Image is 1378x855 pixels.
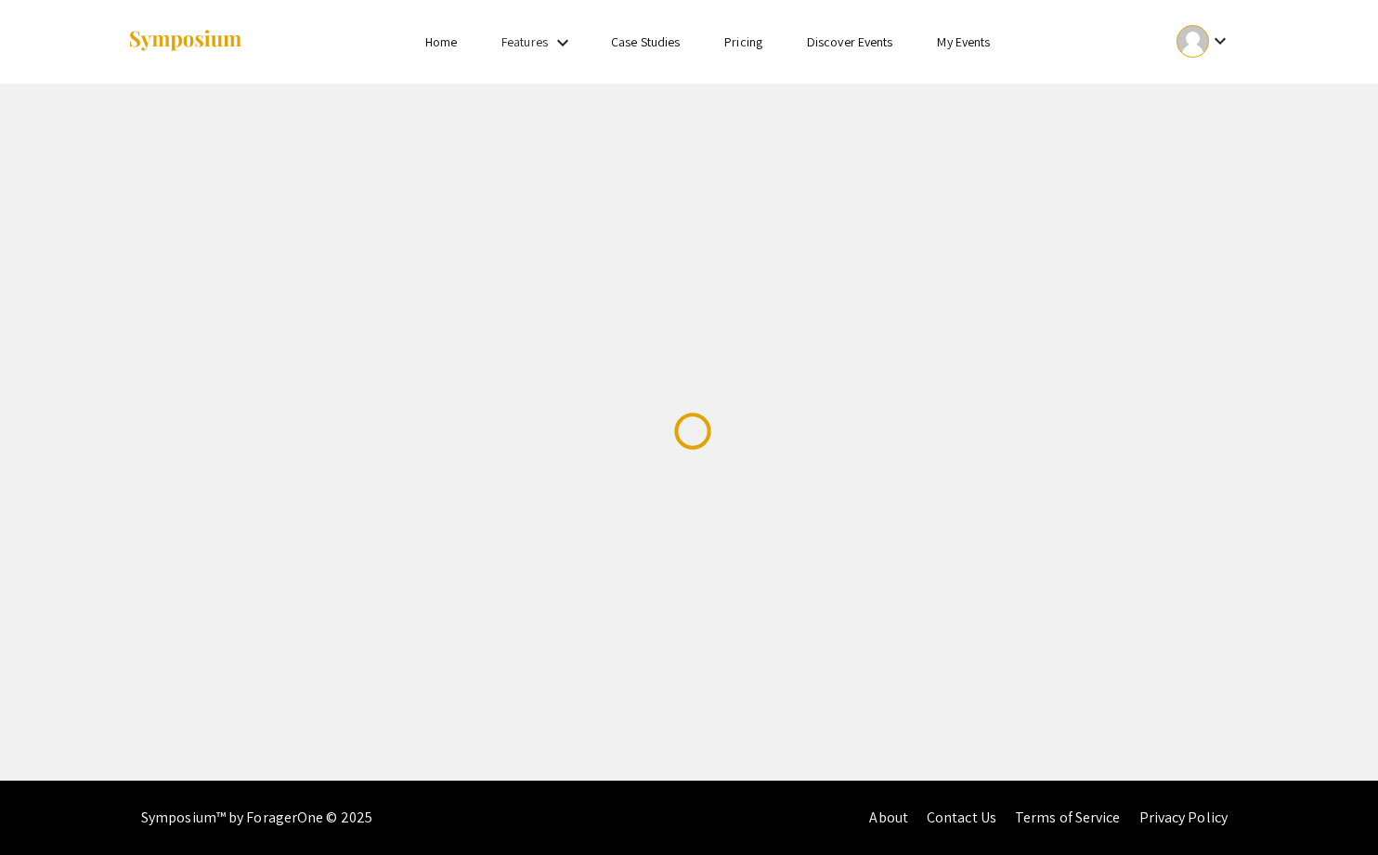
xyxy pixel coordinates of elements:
mat-icon: Expand Features list [552,32,574,54]
a: Features [501,33,548,50]
a: Discover Events [807,33,893,50]
iframe: Chat [14,771,79,841]
a: Pricing [724,33,762,50]
button: Expand account dropdown [1157,20,1251,62]
a: About [869,808,908,827]
a: Privacy Policy [1139,808,1228,827]
a: Case Studies [611,33,680,50]
a: Terms of Service [1015,808,1121,827]
mat-icon: Expand account dropdown [1209,30,1231,52]
a: My Events [937,33,990,50]
img: Symposium by ForagerOne [127,29,243,54]
div: Symposium™ by ForagerOne © 2025 [141,781,372,855]
a: Home [425,33,457,50]
a: Contact Us [927,808,996,827]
